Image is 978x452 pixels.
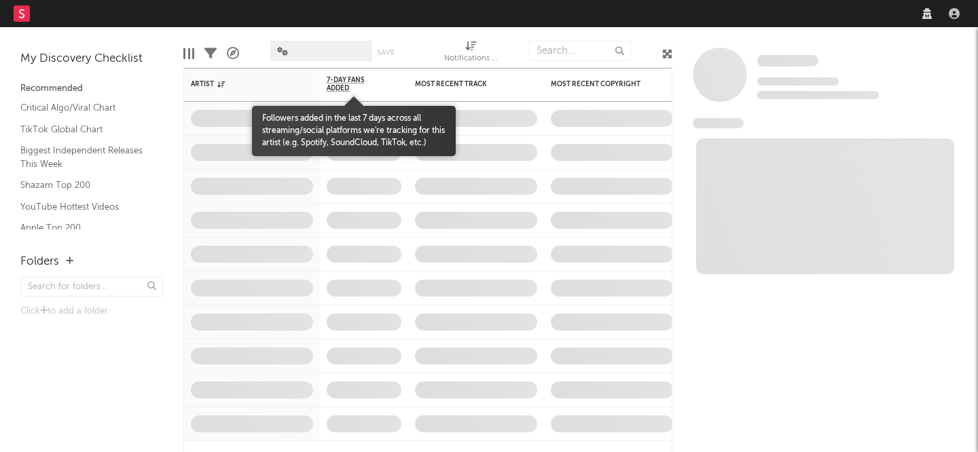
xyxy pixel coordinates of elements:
span: Some Artist [757,55,818,67]
div: A&R Pipeline [227,34,239,73]
a: TikTok Global Chart [20,122,149,137]
a: Apple Top 200 [20,221,149,236]
div: Edit Columns [183,34,194,73]
a: Some Artist [757,54,818,68]
span: 7-Day Fans Added [327,76,381,92]
div: Notifications (Artist) [444,34,499,73]
input: Search... [529,41,631,61]
div: Recommended [20,81,163,97]
div: Most Recent Copyright [551,80,653,88]
div: My Discovery Checklist [20,51,163,67]
div: Artist [191,80,293,88]
span: Tracking Since: [DATE] [757,77,839,86]
div: Folders [20,254,59,270]
span: News Feed [693,118,744,128]
a: YouTube Hottest Videos [20,200,149,214]
span: 0 fans last week [757,91,879,99]
div: Most Recent Track [415,80,517,88]
a: Biggest Independent Releases This Week [20,143,149,171]
div: Filters [204,34,217,73]
div: Notifications (Artist) [444,51,499,67]
input: Search for folders... [20,277,163,297]
div: Click to add a folder. [20,303,163,320]
a: Shazam Top 200 [20,178,149,193]
button: Save [377,49,395,56]
a: Critical Algo/Viral Chart [20,100,149,115]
